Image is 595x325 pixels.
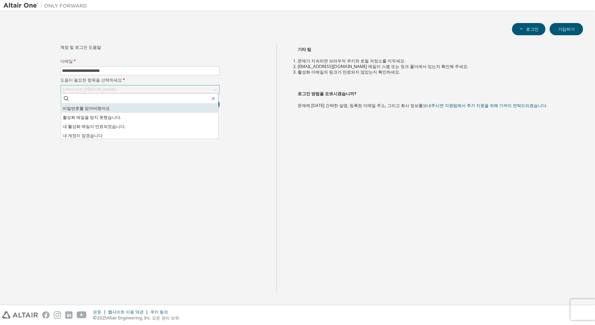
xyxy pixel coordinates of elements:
[61,77,122,83] font: 도움이 필요한 항목을 선택하세요
[61,85,219,94] div: 선택하려면 [PERSON_NAME]
[65,311,73,319] img: linkedin.svg
[108,309,144,315] font: 웹사이트 이용 약관
[558,26,575,32] font: 가입하기
[298,46,311,52] font: 기타 팁
[2,311,38,319] img: altair_logo.svg
[550,23,583,35] button: 가입하기
[423,103,547,108] a: 보내주시면 지원팀에서 추가 지원을 위해 기꺼이 연락드리겠습니다.
[42,311,49,319] img: facebook.svg
[63,105,110,111] font: 비밀번호를 잊어버렸어요
[298,91,356,97] font: 로그인 방법을 모르시겠습니까?
[512,23,546,35] button: 로그인
[107,315,180,321] font: Altair Engineering, Inc. 모든 권리 보유.
[77,311,87,319] img: youtube.svg
[61,44,101,50] font: 계정 및 로그인 도움말
[93,315,97,321] font: ©
[298,69,400,75] font: 활성화 이메일의 링크가 만료되지 않았는지 확인하세요.
[61,58,73,64] font: 이메일
[298,103,423,108] font: 문제에 [DATE] 간략한 설명, 등록된 이메일 주소, 그리고 회사 정보를
[62,86,117,92] font: 선택하려면 [PERSON_NAME]
[3,2,91,9] img: 알타이르 원
[298,63,468,69] font: [EMAIL_ADDRESS][DOMAIN_NAME] 메일이 스팸 또는 정크 폴더에서 있는지 확인해 주세요.
[150,309,168,315] font: 쿠키 동의
[298,58,405,64] font: 문제가 지속되면 브라우저 쿠키와 로컬 저장소를 지우세요.
[526,26,539,32] font: 로그인
[97,315,107,321] font: 2025
[93,309,101,315] font: 은둔
[54,311,61,319] img: instagram.svg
